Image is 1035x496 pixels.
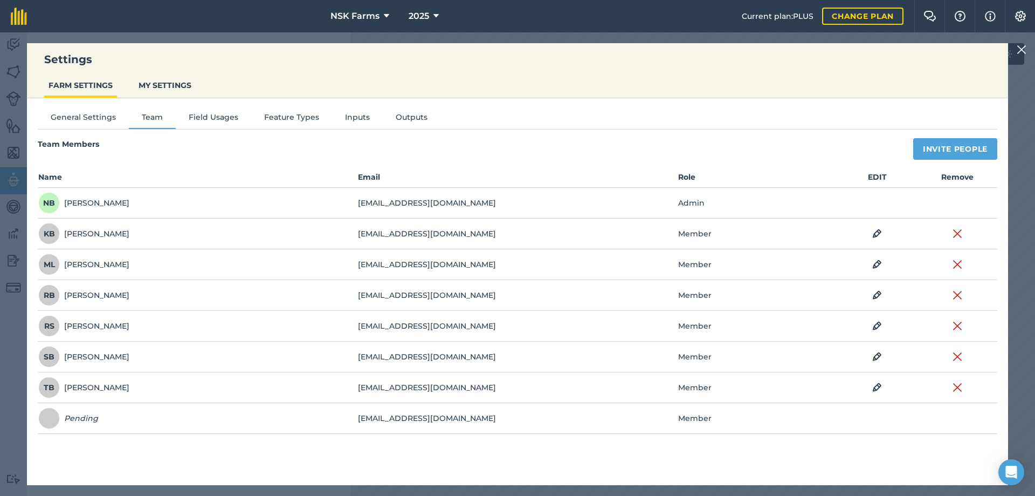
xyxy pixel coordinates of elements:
button: General Settings [38,111,129,127]
h4: Team Members [38,138,99,154]
div: [PERSON_NAME] [38,192,129,214]
td: Member [678,342,838,372]
button: Feature Types [251,111,332,127]
img: fieldmargin Logo [11,8,27,25]
td: [EMAIL_ADDRESS][DOMAIN_NAME] [357,280,677,311]
span: 2025 [409,10,429,23]
span: NSK Farms [330,10,379,23]
span: NB [38,192,60,214]
td: Admin [678,188,838,219]
img: svg+xml;base64,PHN2ZyB4bWxucz0iaHR0cDovL3d3dy53My5vcmcvMjAwMC9zdmciIHdpZHRoPSIyMiIgaGVpZ2h0PSIzMC... [953,289,962,302]
span: RB [38,284,60,306]
button: Invite People [913,138,997,160]
img: svg+xml;base64,PHN2ZyB4bWxucz0iaHR0cDovL3d3dy53My5vcmcvMjAwMC9zdmciIHdpZHRoPSIxOCIgaGVpZ2h0PSIyNC... [872,227,882,240]
div: [PERSON_NAME] [38,377,129,398]
img: svg+xml;base64,PHN2ZyB4bWxucz0iaHR0cDovL3d3dy53My5vcmcvMjAwMC9zdmciIHdpZHRoPSIxOCIgaGVpZ2h0PSIyNC... [872,258,882,271]
div: [PERSON_NAME] [38,315,129,337]
td: Member [678,249,838,280]
td: [EMAIL_ADDRESS][DOMAIN_NAME] [357,188,677,219]
div: [PERSON_NAME] [38,223,129,244]
img: svg+xml;base64,PHN2ZyB4bWxucz0iaHR0cDovL3d3dy53My5vcmcvMjAwMC9zdmciIHdpZHRoPSIxNyIgaGVpZ2h0PSIxNy... [985,10,996,23]
th: Remove [917,171,997,188]
td: [EMAIL_ADDRESS][DOMAIN_NAME] [357,219,677,249]
div: [PERSON_NAME] [38,284,129,306]
td: [EMAIL_ADDRESS][DOMAIN_NAME] [357,249,677,280]
button: Team [129,111,176,127]
div: [PERSON_NAME] [38,254,129,275]
button: MY SETTINGS [134,75,196,96]
td: [EMAIL_ADDRESS][DOMAIN_NAME] [357,372,677,403]
span: Current plan : PLUS [742,10,813,22]
img: svg+xml;base64,PHN2ZyB4bWxucz0iaHR0cDovL3d3dy53My5vcmcvMjAwMC9zdmciIHdpZHRoPSIyMiIgaGVpZ2h0PSIzMC... [1017,43,1026,56]
td: [EMAIL_ADDRESS][DOMAIN_NAME] [357,311,677,342]
img: svg+xml;base64,PHN2ZyB4bWxucz0iaHR0cDovL3d3dy53My5vcmcvMjAwMC9zdmciIHdpZHRoPSIxOCIgaGVpZ2h0PSIyNC... [872,381,882,394]
td: Member [678,311,838,342]
span: ML [38,254,60,275]
div: Open Intercom Messenger [998,459,1024,485]
img: Two speech bubbles overlapping with the left bubble in the forefront [923,11,936,22]
th: Role [678,171,838,188]
img: svg+xml;base64,PHN2ZyB4bWxucz0iaHR0cDovL3d3dy53My5vcmcvMjAwMC9zdmciIHdpZHRoPSIyMiIgaGVpZ2h0PSIzMC... [953,381,962,394]
button: Inputs [332,111,383,127]
th: Email [357,171,677,188]
img: svg+xml;base64,PHN2ZyB4bWxucz0iaHR0cDovL3d3dy53My5vcmcvMjAwMC9zdmciIHdpZHRoPSIxOCIgaGVpZ2h0PSIyNC... [872,320,882,332]
div: [PERSON_NAME] [38,346,129,368]
img: svg+xml;base64,PHN2ZyB4bWxucz0iaHR0cDovL3d3dy53My5vcmcvMjAwMC9zdmciIHdpZHRoPSIxOCIgaGVpZ2h0PSIyNC... [872,350,882,363]
button: FARM SETTINGS [44,75,117,96]
img: svg+xml;base64,PHN2ZyB4bWxucz0iaHR0cDovL3d3dy53My5vcmcvMjAwMC9zdmciIHdpZHRoPSIyMiIgaGVpZ2h0PSIzMC... [953,258,962,271]
img: A cog icon [1014,11,1027,22]
td: Member [678,372,838,403]
img: svg+xml;base64,PHN2ZyB4bWxucz0iaHR0cDovL3d3dy53My5vcmcvMjAwMC9zdmciIHdpZHRoPSIyMiIgaGVpZ2h0PSIzMC... [953,350,962,363]
td: Member [678,219,838,249]
img: svg+xml;base64,PHN2ZyB4bWxucz0iaHR0cDovL3d3dy53My5vcmcvMjAwMC9zdmciIHdpZHRoPSIyMiIgaGVpZ2h0PSIzMC... [953,320,962,332]
button: Field Usages [176,111,251,127]
a: Change plan [822,8,903,25]
h3: Settings [27,52,1008,67]
em: Pending [64,412,98,424]
img: svg+xml;base64,PHN2ZyB4bWxucz0iaHR0cDovL3d3dy53My5vcmcvMjAwMC9zdmciIHdpZHRoPSIyMiIgaGVpZ2h0PSIzMC... [953,227,962,240]
td: [EMAIL_ADDRESS][DOMAIN_NAME] [357,403,677,434]
th: EDIT [837,171,917,188]
td: [EMAIL_ADDRESS][DOMAIN_NAME] [357,342,677,372]
span: TB [38,377,60,398]
img: svg+xml;base64,PHN2ZyB4bWxucz0iaHR0cDovL3d3dy53My5vcmcvMjAwMC9zdmciIHdpZHRoPSIxOCIgaGVpZ2h0PSIyNC... [872,289,882,302]
span: KB [38,223,60,244]
button: Outputs [383,111,440,127]
td: Member [678,280,838,311]
th: Name [38,171,357,188]
span: SB [38,346,60,368]
img: A question mark icon [954,11,967,22]
span: RS [38,315,60,337]
td: Member [678,403,838,434]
